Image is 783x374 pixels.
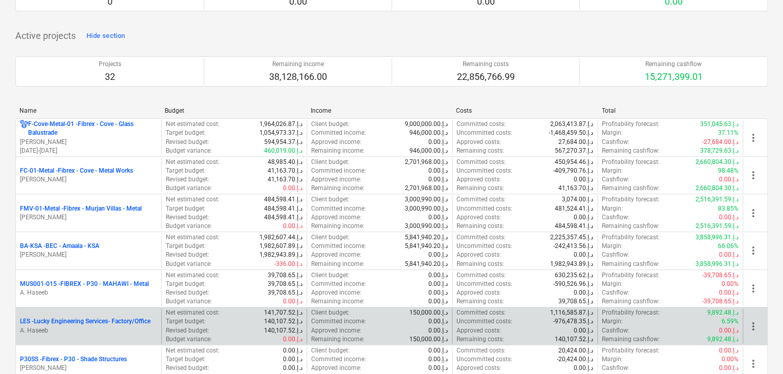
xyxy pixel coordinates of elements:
p: 9,892.48د.إ.‏ [707,335,738,344]
p: 41,163.70د.إ.‏ [558,184,593,193]
p: Approved costs : [456,326,501,335]
div: BA-KSA -BEC - Amaala - KSA[PERSON_NAME] [20,242,157,259]
p: Margin : [602,129,623,137]
p: Target budget : [166,317,206,326]
p: 0.00د.إ.‏ [719,346,738,355]
p: 41,163.70د.إ.‏ [268,175,302,184]
p: 351,045.63د.إ.‏ [700,120,738,129]
p: 2,516,391.59د.إ.‏ [695,222,738,231]
p: Budget variance : [166,260,212,268]
p: 32 [99,71,121,83]
p: Remaining costs : [456,184,504,193]
p: Client budget : [311,346,350,355]
p: [DATE] - [DATE] [20,147,157,155]
p: 5,841,940.20د.إ.‏ [405,233,448,242]
p: 0.00د.إ.‏ [283,364,302,372]
p: 0.00د.إ.‏ [719,326,738,335]
p: Budget variance : [166,147,212,155]
div: F-Cove-Metal-01 -Fibrex - Cove - Glass Balustrade[PERSON_NAME][DATE]-[DATE] [20,120,157,155]
p: 140,107.52د.إ.‏ [555,335,593,344]
div: Hide section [86,30,125,42]
p: Committed costs : [456,195,506,204]
p: Profitability forecast : [602,308,660,317]
p: 484,598.41د.إ.‏ [555,222,593,231]
p: 83.85% [718,204,738,213]
p: 1,982,607.89د.إ.‏ [259,242,302,251]
p: 66.06% [718,242,738,251]
p: 0.00د.إ.‏ [428,364,448,372]
p: 1,982,943.89د.إ.‏ [259,251,302,259]
p: 27,684.00د.إ.‏ [558,138,593,147]
p: 48,985.40د.إ.‏ [268,158,302,167]
p: Margin : [602,317,623,326]
p: 6.59% [722,317,738,326]
p: 3,000,990.00د.إ.‏ [405,222,448,231]
p: Remaining income : [311,222,364,231]
p: Cashflow : [602,326,629,335]
p: Cashflow : [602,175,629,184]
p: 9,000,000.00د.إ.‏ [405,120,448,129]
p: 0.00د.إ.‏ [428,326,448,335]
p: 15,271,399.01 [645,71,703,83]
p: Revised budget : [166,175,209,184]
p: 1,054,973.37د.إ.‏ [259,129,302,137]
p: 484,598.41د.إ.‏ [264,195,302,204]
p: -590,526.96د.إ.‏ [553,280,593,288]
p: Profitability forecast : [602,233,660,242]
p: 484,598.41د.إ.‏ [264,213,302,222]
p: 0.00د.إ.‏ [428,138,448,147]
p: 150,000.00د.إ.‏ [409,308,448,317]
p: 1,982,943.89د.إ.‏ [550,260,593,268]
p: -976,478.35د.إ.‏ [553,317,593,326]
p: Cashflow : [602,288,629,297]
p: 594,954.37د.إ.‏ [264,138,302,147]
p: 39,708.65د.إ.‏ [268,271,302,280]
span: more_vert [747,320,759,333]
p: Uncommitted costs : [456,317,512,326]
p: [PERSON_NAME] [20,251,157,259]
p: 37.11% [718,129,738,137]
p: 946,000.00د.إ.‏ [409,147,448,155]
p: Margin : [602,204,623,213]
p: Client budget : [311,120,350,129]
p: 0.00% [722,280,738,288]
p: Active projects [15,30,76,42]
p: Target budget : [166,204,206,213]
p: Committed income : [311,167,366,175]
p: Revised budget : [166,326,209,335]
p: A. Haseeb [20,326,157,335]
p: 140,107.52د.إ.‏ [264,326,302,335]
p: Approved income : [311,138,361,147]
p: BA-KSA - BEC - Amaala - KSA [20,242,99,251]
p: Remaining cashflow : [602,297,660,306]
p: Revised budget : [166,288,209,297]
p: 0.00د.إ.‏ [428,355,448,364]
p: Committed costs : [456,308,506,317]
p: Remaining costs : [456,335,504,344]
p: Margin : [602,355,623,364]
p: Committed income : [311,317,366,326]
p: 2,701,968.00د.إ.‏ [405,158,448,167]
p: 481,524.41د.إ.‏ [555,204,593,213]
p: Committed income : [311,280,366,288]
p: 0.00د.إ.‏ [283,222,302,231]
p: Target budget : [166,280,206,288]
p: 0.00د.إ.‏ [428,288,448,297]
p: Net estimated cost : [166,158,220,167]
p: 39,708.65د.إ.‏ [268,288,302,297]
div: Project has multi currencies enabled [20,120,28,137]
span: more_vert [747,244,759,257]
p: Revised budget : [166,138,209,147]
p: Revised budget : [166,213,209,222]
div: Budget [165,107,302,114]
p: Remaining income [269,60,327,69]
p: Net estimated cost : [166,233,220,242]
p: 0.00د.إ.‏ [428,167,448,175]
div: Total [602,107,739,114]
p: Approved costs : [456,364,501,372]
div: LES -Lucky Engineering Services- Factory/OfficeA. Haseeb [20,317,157,335]
p: 98.48% [718,167,738,175]
p: Uncommitted costs : [456,242,512,251]
p: -27,684.00د.إ.‏ [702,138,738,147]
p: 2,063,413.87د.إ.‏ [550,120,593,129]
